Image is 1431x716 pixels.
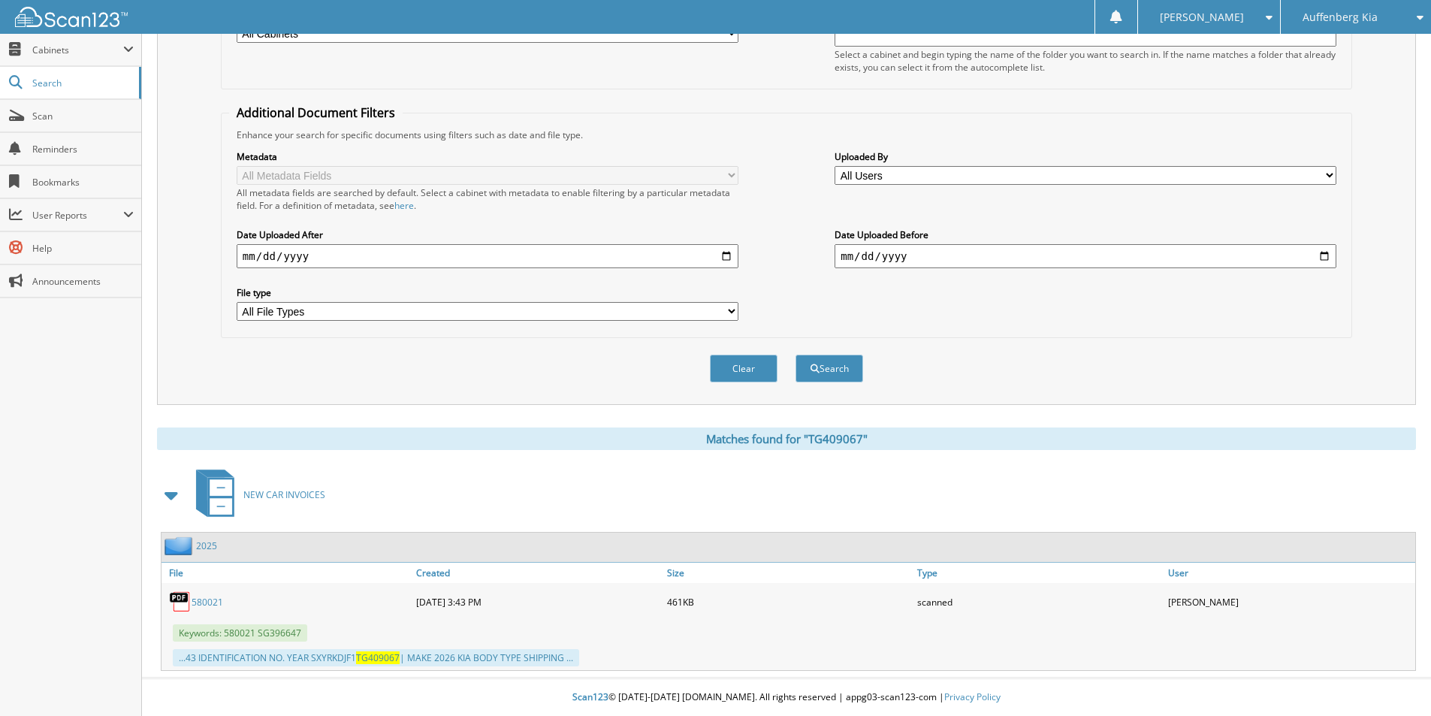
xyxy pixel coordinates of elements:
div: © [DATE]-[DATE] [DOMAIN_NAME]. All rights reserved | appg03-scan123-com | [142,679,1431,716]
span: User Reports [32,209,123,222]
a: NEW CAR INVOICES [187,465,325,524]
label: Date Uploaded After [237,228,738,241]
div: Enhance your search for specific documents using filters such as date and file type. [229,128,1344,141]
a: 580021 [192,596,223,609]
label: Metadata [237,150,738,163]
img: folder2.png [165,536,196,555]
legend: Additional Document Filters [229,104,403,121]
span: TG409067 [356,651,400,664]
span: Reminders [32,143,134,156]
div: 461KB [663,587,914,617]
label: File type [237,286,738,299]
div: ...43 IDENTIFICATION NO. YEAR SXYRKDJF1 | MAKE 2026 KIA BODY TYPE SHIPPING ... [173,649,579,666]
span: Scan [32,110,134,122]
input: start [237,244,738,268]
img: scan123-logo-white.svg [15,7,128,27]
div: All metadata fields are searched by default. Select a cabinet with metadata to enable filtering b... [237,186,738,212]
span: Search [32,77,131,89]
span: Keywords: 580021 SG396647 [173,624,307,642]
span: Help [32,242,134,255]
iframe: Chat Widget [1356,644,1431,716]
a: Created [412,563,663,583]
a: 2025 [196,539,217,552]
span: [PERSON_NAME] [1160,13,1244,22]
input: end [835,244,1336,268]
a: Type [913,563,1164,583]
a: File [162,563,412,583]
span: Scan123 [572,690,608,703]
button: Search [796,355,863,382]
label: Uploaded By [835,150,1336,163]
span: Announcements [32,275,134,288]
img: PDF.png [169,591,192,613]
div: Select a cabinet and begin typing the name of the folder you want to search in. If the name match... [835,48,1336,74]
span: NEW CAR INVOICES [243,488,325,501]
a: here [394,199,414,212]
span: Bookmarks [32,176,134,189]
a: Privacy Policy [944,690,1001,703]
div: Matches found for "TG409067" [157,427,1416,450]
div: [PERSON_NAME] [1164,587,1415,617]
button: Clear [710,355,777,382]
a: User [1164,563,1415,583]
a: Size [663,563,914,583]
div: scanned [913,587,1164,617]
div: [DATE] 3:43 PM [412,587,663,617]
span: Cabinets [32,44,123,56]
label: Date Uploaded Before [835,228,1336,241]
span: Auffenberg Kia [1303,13,1378,22]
